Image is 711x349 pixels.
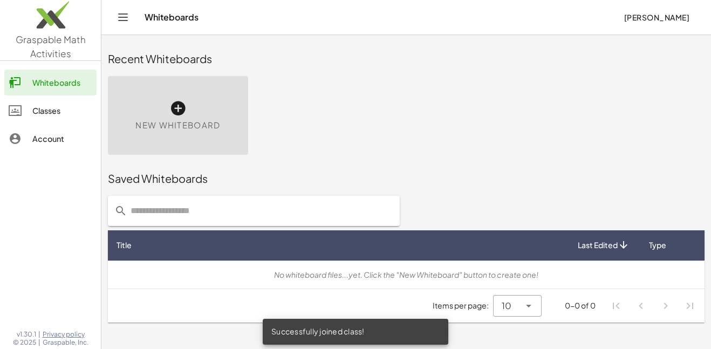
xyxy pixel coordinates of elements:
a: Privacy policy [43,330,88,339]
div: Successfully joined class! [263,319,448,345]
span: Last Edited [578,239,618,251]
span: © 2025 [13,338,36,347]
span: Items per page: [433,300,493,311]
span: [PERSON_NAME] [624,12,689,22]
span: | [38,338,40,347]
nav: Pagination Navigation [604,293,702,318]
div: Account [32,132,92,145]
div: Classes [32,104,92,117]
span: | [38,330,40,339]
div: No whiteboard files...yet. Click the "New Whiteboard" button to create one! [117,269,696,280]
span: New Whiteboard [135,119,220,132]
span: Type [649,239,666,251]
button: Toggle navigation [114,9,132,26]
div: Recent Whiteboards [108,51,705,66]
button: [PERSON_NAME] [615,8,698,27]
span: v1.30.1 [17,330,36,339]
span: Title [117,239,132,251]
span: Graspable, Inc. [43,338,88,347]
a: Classes [4,98,97,124]
i: prepended action [114,204,127,217]
span: 10 [502,299,511,312]
span: Graspable Math Activities [16,33,86,59]
div: Whiteboards [32,76,92,89]
a: Account [4,126,97,152]
a: Whiteboards [4,70,97,95]
div: 0-0 of 0 [565,300,596,311]
div: Saved Whiteboards [108,171,705,186]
